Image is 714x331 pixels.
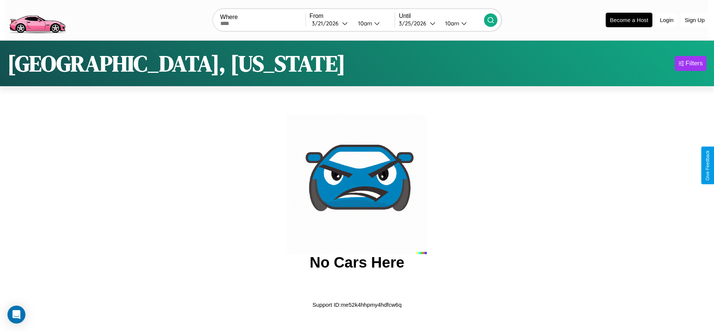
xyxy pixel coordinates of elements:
button: 10am [439,19,484,27]
button: Become a Host [606,13,652,27]
h2: No Cars Here [310,254,404,271]
div: Give Feedback [705,150,710,181]
img: logo [6,4,69,35]
label: From [310,13,395,19]
p: Support ID: me52k4hhpmy4hdfcw6q [313,300,401,310]
button: 10am [352,19,395,27]
div: 10am [441,20,461,27]
label: Until [399,13,484,19]
h1: [GEOGRAPHIC_DATA], [US_STATE] [7,48,345,79]
button: Filters [675,56,707,71]
div: 3 / 21 / 2026 [312,20,342,27]
div: 3 / 25 / 2026 [399,20,430,27]
img: car [287,115,427,254]
button: Login [656,13,677,27]
label: Where [220,14,305,21]
div: Open Intercom Messenger [7,306,25,324]
div: 10am [354,20,374,27]
button: 3/21/2026 [310,19,352,27]
button: Sign Up [681,13,708,27]
div: Filters [686,60,703,67]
